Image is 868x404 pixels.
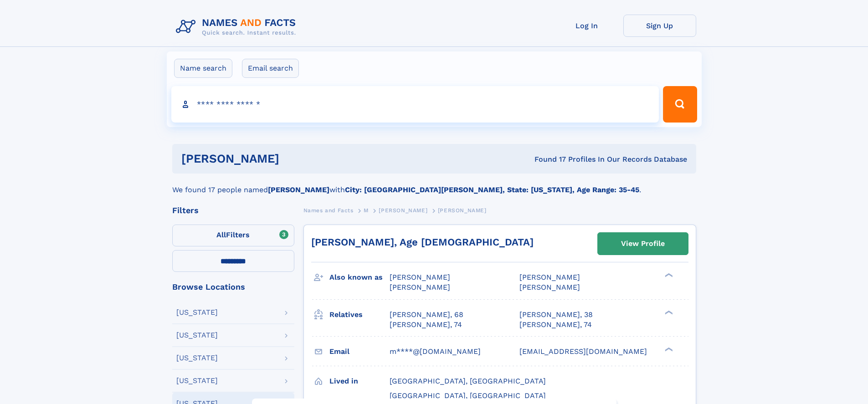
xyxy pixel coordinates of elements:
[176,332,218,339] div: [US_STATE]
[663,86,697,123] button: Search Button
[216,230,226,239] span: All
[663,309,673,315] div: ❯
[663,272,673,278] div: ❯
[329,373,390,389] h3: Lived in
[176,309,218,316] div: [US_STATE]
[329,270,390,285] h3: Also known as
[519,320,592,330] a: [PERSON_NAME], 74
[176,354,218,362] div: [US_STATE]
[172,174,696,195] div: We found 17 people named with .
[390,391,546,400] span: [GEOGRAPHIC_DATA], [GEOGRAPHIC_DATA]
[171,86,659,123] input: search input
[663,346,673,352] div: ❯
[621,233,665,254] div: View Profile
[174,59,232,78] label: Name search
[519,283,580,291] span: [PERSON_NAME]
[303,205,354,216] a: Names and Facts
[329,307,390,322] h3: Relatives
[390,377,546,385] span: [GEOGRAPHIC_DATA], [GEOGRAPHIC_DATA]
[519,273,580,281] span: [PERSON_NAME]
[519,310,593,320] a: [PERSON_NAME], 38
[364,205,369,216] a: M
[181,153,407,164] h1: [PERSON_NAME]
[268,185,329,194] b: [PERSON_NAME]
[329,344,390,359] h3: Email
[438,207,487,214] span: [PERSON_NAME]
[172,283,294,291] div: Browse Locations
[390,320,462,330] a: [PERSON_NAME], 74
[550,15,623,37] a: Log In
[379,205,427,216] a: [PERSON_NAME]
[172,15,303,39] img: Logo Names and Facts
[390,310,463,320] a: [PERSON_NAME], 68
[242,59,299,78] label: Email search
[345,185,639,194] b: City: [GEOGRAPHIC_DATA][PERSON_NAME], State: [US_STATE], Age Range: 35-45
[623,15,696,37] a: Sign Up
[364,207,369,214] span: M
[407,154,687,164] div: Found 17 Profiles In Our Records Database
[390,273,450,281] span: [PERSON_NAME]
[598,233,688,255] a: View Profile
[379,207,427,214] span: [PERSON_NAME]
[172,225,294,246] label: Filters
[311,236,534,248] a: [PERSON_NAME], Age [DEMOGRAPHIC_DATA]
[172,206,294,215] div: Filters
[390,283,450,291] span: [PERSON_NAME]
[519,347,647,356] span: [EMAIL_ADDRESS][DOMAIN_NAME]
[176,377,218,384] div: [US_STATE]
